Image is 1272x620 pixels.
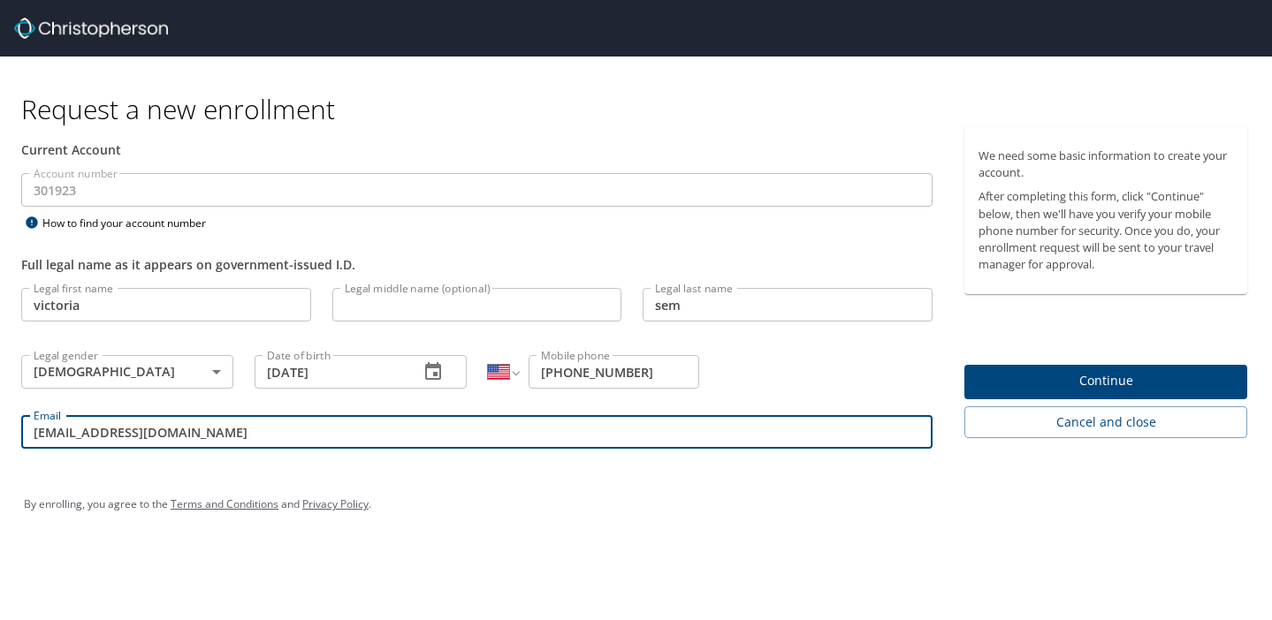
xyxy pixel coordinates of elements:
[255,355,405,389] input: MM/DD/YYYY
[979,147,1233,181] p: We need some basic information to create your account.
[979,412,1233,434] span: Cancel and close
[21,212,242,234] div: How to find your account number
[171,496,278,511] a: Terms and Conditions
[302,496,369,511] a: Privacy Policy
[964,406,1247,439] button: Cancel and close
[21,355,233,389] div: [DEMOGRAPHIC_DATA]
[979,370,1233,392] span: Continue
[21,255,933,274] div: Full legal name as it appears on government-issued I.D.
[529,355,700,389] input: Enter phone number
[964,365,1247,399] button: Continue
[24,482,1248,526] div: By enrolling, you agree to the and .
[979,188,1233,273] p: After completing this form, click "Continue" below, then we'll have you verify your mobile phone ...
[21,140,933,159] div: Current Account
[14,18,168,39] img: cbt logo
[21,92,1261,126] h1: Request a new enrollment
